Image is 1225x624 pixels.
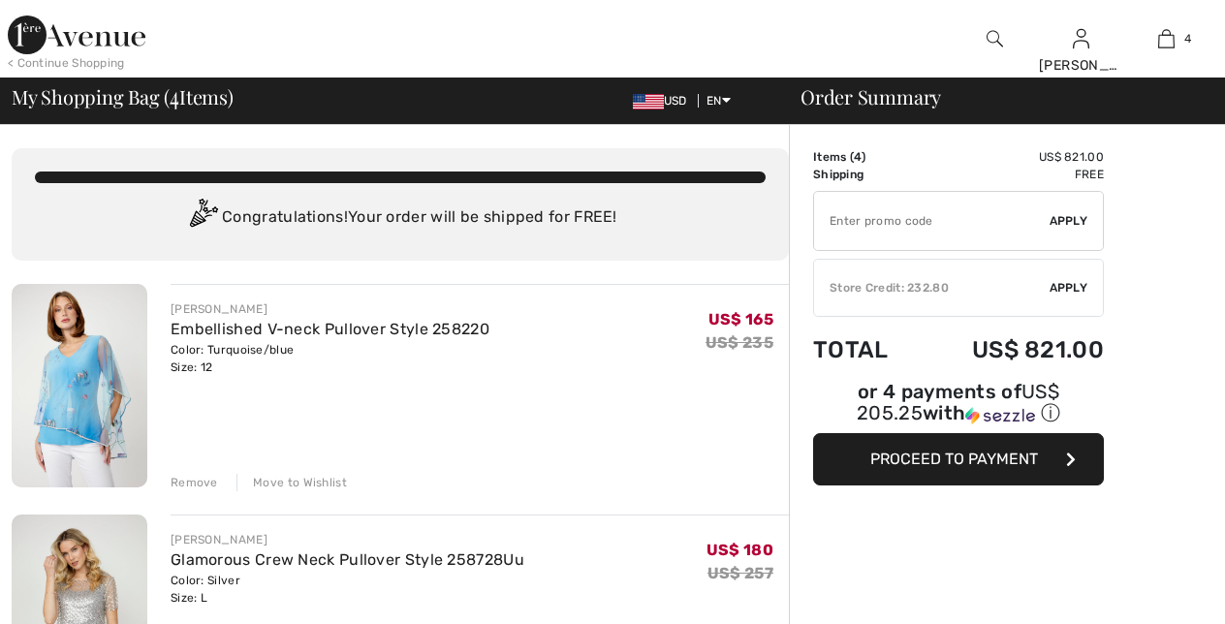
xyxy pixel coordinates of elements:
img: Congratulation2.svg [183,199,222,237]
img: My Info [1073,27,1089,50]
img: My Bag [1158,27,1175,50]
a: Embellished V-neck Pullover Style 258220 [171,320,489,338]
span: US$ 205.25 [857,380,1059,424]
span: Apply [1050,279,1088,296]
div: Color: Silver Size: L [171,572,524,607]
span: My Shopping Bag ( Items) [12,87,234,107]
td: Shipping [813,166,919,183]
div: [PERSON_NAME] [171,300,489,318]
img: US Dollar [633,94,664,109]
td: Total [813,317,919,383]
div: [PERSON_NAME] [171,531,524,548]
div: < Continue Shopping [8,54,125,72]
div: Move to Wishlist [236,474,347,491]
div: or 4 payments of with [813,383,1104,426]
a: Sign In [1073,29,1089,47]
a: 4 [1125,27,1209,50]
td: US$ 821.00 [919,148,1104,166]
div: Remove [171,474,218,491]
div: Congratulations! Your order will be shipped for FREE! [35,199,766,237]
div: [PERSON_NAME] [1039,55,1122,76]
span: 4 [854,150,862,164]
img: Sezzle [965,407,1035,424]
img: search the website [987,27,1003,50]
img: 1ère Avenue [8,16,145,54]
span: US$ 180 [707,541,773,559]
span: Apply [1050,212,1088,230]
s: US$ 257 [707,564,773,582]
div: Color: Turquoise/blue Size: 12 [171,341,489,376]
span: USD [633,94,695,108]
td: Items ( ) [813,148,919,166]
button: Proceed to Payment [813,433,1104,485]
img: Embellished V-neck Pullover Style 258220 [12,284,147,487]
span: 4 [170,82,179,108]
span: 4 [1184,30,1191,47]
a: Glamorous Crew Neck Pullover Style 258728Uu [171,550,524,569]
div: Store Credit: 232.80 [814,279,1050,296]
span: EN [707,94,731,108]
div: Order Summary [777,87,1213,107]
div: or 4 payments ofUS$ 205.25withSezzle Click to learn more about Sezzle [813,383,1104,433]
td: Free [919,166,1104,183]
input: Promo code [814,192,1050,250]
s: US$ 235 [706,333,773,352]
span: Proceed to Payment [870,450,1038,468]
td: US$ 821.00 [919,317,1104,383]
span: US$ 165 [708,310,773,328]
